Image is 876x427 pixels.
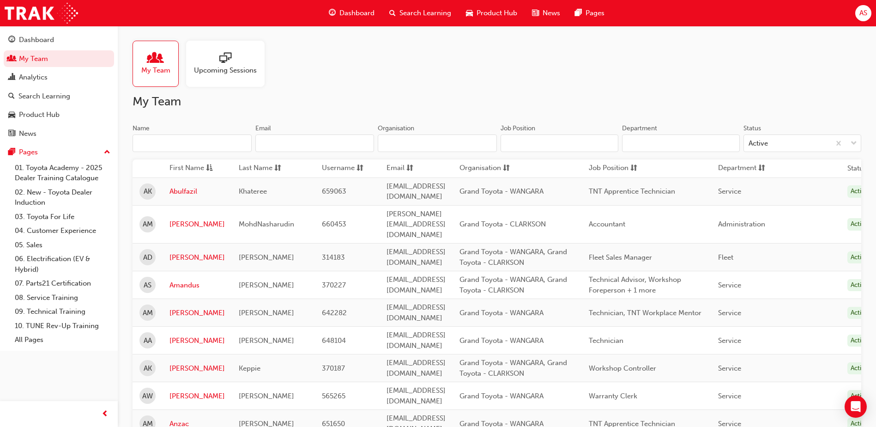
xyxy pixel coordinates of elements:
a: 05. Sales [11,238,114,252]
span: guage-icon [329,7,336,19]
a: [PERSON_NAME] [169,363,225,374]
span: 659063 [322,187,346,195]
div: Organisation [378,124,414,133]
span: [PERSON_NAME] [239,309,294,317]
div: Open Intercom Messenger [845,396,867,418]
span: My Team [141,65,170,76]
span: Keppie [239,364,260,372]
input: Name [133,134,252,152]
span: Username [322,163,355,174]
span: [EMAIL_ADDRESS][DOMAIN_NAME] [387,248,446,267]
span: [PERSON_NAME] [239,392,294,400]
span: AD [143,252,152,263]
span: [EMAIL_ADDRESS][DOMAIN_NAME] [387,275,446,294]
span: car-icon [466,7,473,19]
button: Pages [4,144,114,161]
span: AK [144,363,152,374]
div: Status [743,124,761,133]
a: car-iconProduct Hub [459,4,525,23]
span: AM [143,308,153,318]
span: [EMAIL_ADDRESS][DOMAIN_NAME] [387,331,446,350]
button: First Nameasc-icon [169,163,220,174]
span: Service [718,364,741,372]
a: All Pages [11,333,114,347]
span: Fleet Sales Manager [589,253,652,262]
div: Email [255,124,271,133]
a: Upcoming Sessions [186,41,272,87]
div: Active [847,279,871,292]
h2: My Team [133,94,861,109]
span: Khateree [239,187,267,195]
span: sorting-icon [356,163,363,174]
a: 02. New - Toyota Dealer Induction [11,185,114,210]
span: sorting-icon [758,163,765,174]
span: sessionType_ONLINE_URL-icon [219,52,231,65]
span: MohdNasharudin [239,220,294,228]
span: chart-icon [8,73,15,82]
span: [EMAIL_ADDRESS][DOMAIN_NAME] [387,359,446,378]
a: Dashboard [4,31,114,49]
span: Job Position [589,163,628,174]
span: sorting-icon [503,163,510,174]
span: Grand Toyota - WANGARA [459,309,544,317]
span: Technician [589,336,623,345]
span: First Name [169,163,204,174]
span: news-icon [8,130,15,138]
span: AS [859,8,867,18]
div: Active [847,185,871,198]
span: asc-icon [206,163,213,174]
button: Organisationsorting-icon [459,163,510,174]
span: Administration [718,220,765,228]
span: guage-icon [8,36,15,44]
span: Technician, TNT Workplace Mentor [589,309,701,317]
span: news-icon [532,7,539,19]
a: search-iconSearch Learning [382,4,459,23]
div: Active [847,390,871,403]
span: 370227 [322,281,346,289]
div: Search Learning [18,91,70,102]
a: [PERSON_NAME] [169,335,225,346]
a: News [4,125,114,142]
div: Analytics [19,72,48,83]
span: people-icon [150,52,162,65]
span: 642282 [322,309,347,317]
span: Grand Toyota - WANGARA [459,392,544,400]
span: Service [718,336,741,345]
span: 660453 [322,220,346,228]
span: search-icon [389,7,396,19]
span: TNT Apprentice Technician [589,187,675,195]
div: Dashboard [19,35,54,45]
img: Trak [5,3,78,24]
span: [PERSON_NAME] [239,253,294,262]
a: Amandus [169,280,225,291]
span: AK [144,186,152,197]
span: Grand Toyota - WANGARA [459,336,544,345]
span: people-icon [8,55,15,63]
span: up-icon [104,146,110,159]
a: 04. Customer Experience [11,224,114,238]
a: My Team [133,41,186,87]
span: [PERSON_NAME] [239,336,294,345]
span: pages-icon [8,148,15,157]
a: Abulfazil [169,186,225,197]
span: 648104 [322,336,346,345]
a: pages-iconPages [568,4,612,23]
button: AS [855,5,871,21]
input: Job Position [501,134,618,152]
span: Product Hub [477,8,517,18]
span: car-icon [8,111,15,119]
a: 09. Technical Training [11,305,114,319]
div: Active [847,362,871,375]
span: AW [142,391,153,402]
a: [PERSON_NAME] [169,308,225,318]
span: Search Learning [399,8,451,18]
span: Upcoming Sessions [194,65,257,76]
span: Service [718,187,741,195]
a: 07. Parts21 Certification [11,276,114,291]
a: Search Learning [4,88,114,105]
button: Last Namesorting-icon [239,163,290,174]
a: [PERSON_NAME] [169,219,225,230]
span: Grand Toyota - WANGARA, Grand Toyota - CLARKSON [459,275,567,294]
a: guage-iconDashboard [321,4,382,23]
a: 08. Service Training [11,291,114,305]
